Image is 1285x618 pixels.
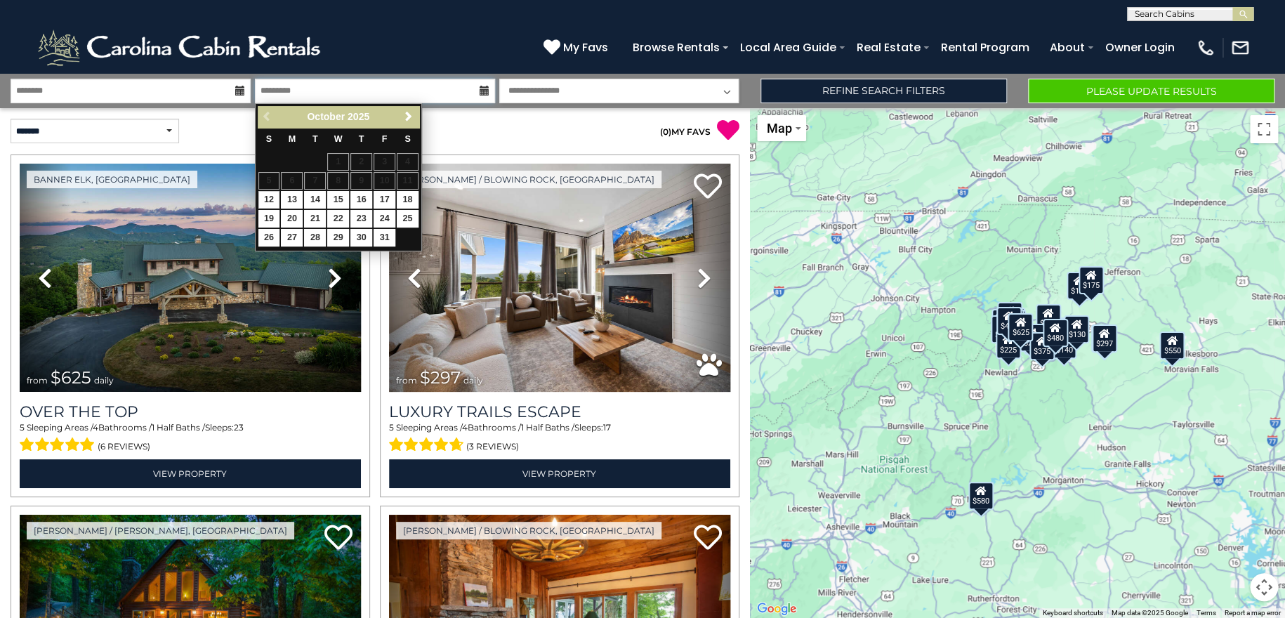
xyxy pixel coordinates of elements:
[1092,324,1117,353] div: $297
[389,422,394,433] span: 5
[350,229,372,246] a: 30
[397,210,419,228] a: 25
[420,367,461,388] span: $297
[1225,609,1281,617] a: Report a map error
[359,134,364,144] span: Thursday
[20,422,25,433] span: 5
[382,134,388,144] span: Friday
[374,210,395,228] a: 24
[258,191,280,209] a: 12
[397,191,419,209] a: 18
[327,210,349,228] a: 22
[753,600,800,618] a: Open this area in Google Maps (opens a new window)
[462,422,468,433] span: 4
[996,307,1022,335] div: $425
[350,210,372,228] a: 23
[27,522,294,539] a: [PERSON_NAME] / [PERSON_NAME], [GEOGRAPHIC_DATA]
[350,191,372,209] a: 16
[389,459,730,488] a: View Property
[1078,266,1103,294] div: $175
[396,522,661,539] a: [PERSON_NAME] / Blowing Rock, [GEOGRAPHIC_DATA]
[266,134,272,144] span: Sunday
[51,367,91,388] span: $625
[626,35,727,60] a: Browse Rentals
[694,172,722,202] a: Add to favorites
[258,210,280,228] a: 19
[403,111,414,122] span: Next
[934,35,1036,60] a: Rental Program
[152,422,205,433] span: 1 Half Baths /
[389,421,730,455] div: Sleeping Areas / Bathrooms / Sleeps:
[1098,35,1182,60] a: Owner Login
[1064,315,1089,343] div: $130
[1008,313,1033,341] div: $625
[1051,331,1076,359] div: $140
[997,302,1022,330] div: $125
[304,210,326,228] a: 21
[1196,38,1215,58] img: phone-regular-white.png
[327,191,349,209] a: 15
[1036,304,1061,332] div: $349
[1197,609,1216,617] a: Terms (opens in new tab)
[396,171,661,188] a: [PERSON_NAME] / Blowing Rock, [GEOGRAPHIC_DATA]
[563,39,608,56] span: My Favs
[1028,79,1274,103] button: Please Update Results
[312,134,318,144] span: Tuesday
[304,191,326,209] a: 14
[760,79,1007,103] a: Refine Search Filters
[389,164,730,392] img: thumbnail_168695581.jpeg
[20,459,361,488] a: View Property
[660,126,671,137] span: ( )
[234,422,244,433] span: 23
[93,422,98,433] span: 4
[98,438,150,456] span: (6 reviews)
[307,111,345,122] span: October
[1250,573,1278,601] button: Map camera controls
[400,108,418,126] a: Next
[991,315,1016,343] div: $230
[463,375,483,386] span: daily
[1042,319,1067,347] div: $480
[1250,115,1278,143] button: Toggle fullscreen view
[1043,608,1103,618] button: Keyboard shortcuts
[663,126,668,137] span: 0
[334,134,343,144] span: Wednesday
[733,35,843,60] a: Local Area Guide
[850,35,928,60] a: Real Estate
[374,229,395,246] a: 31
[1066,272,1091,300] div: $175
[996,331,1021,359] div: $225
[35,27,327,69] img: White-1-2.png
[660,126,711,137] a: (0)MY FAVS
[281,191,303,209] a: 13
[20,402,361,421] a: Over The Top
[404,134,410,144] span: Saturday
[1029,332,1055,360] div: $375
[281,229,303,246] a: 27
[1112,609,1188,617] span: Map data ©2025 Google
[27,171,197,188] a: Banner Elk, [GEOGRAPHIC_DATA]
[1043,35,1092,60] a: About
[389,402,730,421] h3: Luxury Trails Escape
[20,421,361,455] div: Sleeping Areas / Bathrooms / Sleeps:
[289,134,296,144] span: Monday
[767,121,792,136] span: Map
[753,600,800,618] img: Google
[374,191,395,209] a: 17
[757,115,806,141] button: Change map style
[694,523,722,553] a: Add to favorites
[281,210,303,228] a: 20
[1159,331,1185,360] div: $550
[304,229,326,246] a: 28
[396,375,417,386] span: from
[603,422,611,433] span: 17
[258,229,280,246] a: 26
[348,111,369,122] span: 2025
[543,39,612,57] a: My Favs
[20,164,361,392] img: thumbnail_167153549.jpeg
[521,422,574,433] span: 1 Half Baths /
[94,375,114,386] span: daily
[1230,38,1250,58] img: mail-regular-white.png
[968,482,994,510] div: $580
